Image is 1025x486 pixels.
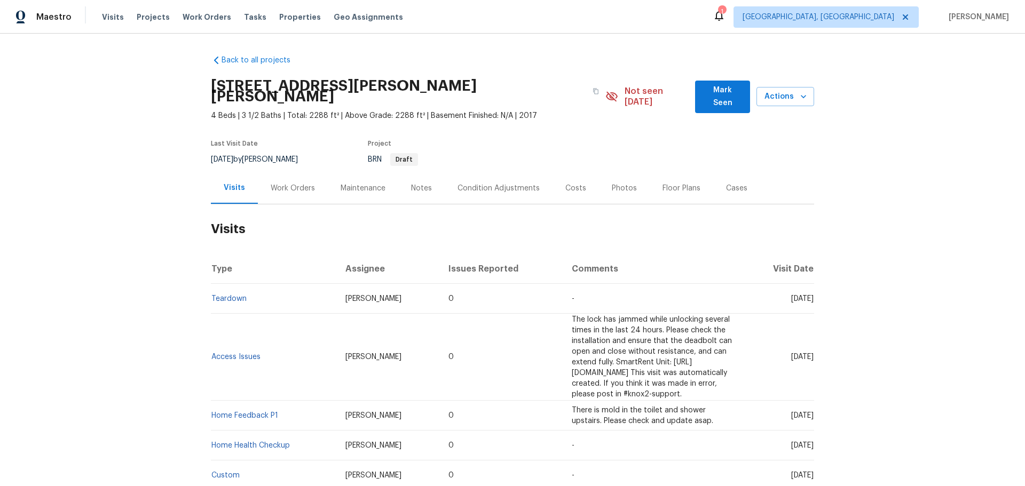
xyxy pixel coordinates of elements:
[565,183,586,194] div: Costs
[183,12,231,22] span: Work Orders
[726,183,747,194] div: Cases
[695,81,750,113] button: Mark Seen
[944,12,1009,22] span: [PERSON_NAME]
[572,407,713,425] span: There is mold in the toilet and shower upstairs. Please check and update asap.
[211,412,278,419] a: Home Feedback P1
[572,472,574,479] span: -
[663,183,700,194] div: Floor Plans
[411,183,432,194] div: Notes
[744,254,814,284] th: Visit Date
[368,156,418,163] span: BRN
[36,12,72,22] span: Maestro
[211,442,290,449] a: Home Health Checkup
[448,412,454,419] span: 0
[211,353,261,361] a: Access Issues
[102,12,124,22] span: Visits
[224,182,245,193] div: Visits
[137,12,170,22] span: Projects
[211,55,313,66] a: Back to all projects
[211,153,311,166] div: by [PERSON_NAME]
[448,295,454,302] span: 0
[271,183,315,194] div: Work Orders
[586,82,605,101] button: Copy Address
[211,204,814,254] h2: Visits
[368,140,391,147] span: Project
[211,254,337,284] th: Type
[341,183,385,194] div: Maintenance
[337,254,440,284] th: Assignee
[448,353,454,361] span: 0
[279,12,321,22] span: Properties
[791,353,814,361] span: [DATE]
[345,295,401,302] span: [PERSON_NAME]
[756,87,814,107] button: Actions
[791,472,814,479] span: [DATE]
[448,442,454,449] span: 0
[572,316,732,398] span: The lock has jammed while unlocking several times in the last 24 hours. Please check the installa...
[211,140,258,147] span: Last Visit Date
[211,110,605,121] span: 4 Beds | 3 1/2 Baths | Total: 2288 ft² | Above Grade: 2288 ft² | Basement Finished: N/A | 2017
[448,472,454,479] span: 0
[612,183,637,194] div: Photos
[211,156,233,163] span: [DATE]
[244,13,266,21] span: Tasks
[765,90,806,103] span: Actions
[345,442,401,449] span: [PERSON_NAME]
[572,295,574,302] span: -
[563,254,744,284] th: Comments
[572,442,574,449] span: -
[791,442,814,449] span: [DATE]
[718,6,726,17] div: 1
[791,412,814,419] span: [DATE]
[625,86,689,107] span: Not seen [DATE]
[345,412,401,419] span: [PERSON_NAME]
[458,183,540,194] div: Condition Adjustments
[211,295,247,302] a: Teardown
[334,12,403,22] span: Geo Assignments
[791,295,814,302] span: [DATE]
[440,254,563,284] th: Issues Reported
[743,12,894,22] span: [GEOGRAPHIC_DATA], [GEOGRAPHIC_DATA]
[391,156,417,163] span: Draft
[211,472,240,479] a: Custom
[345,472,401,479] span: [PERSON_NAME]
[704,84,742,110] span: Mark Seen
[345,353,401,361] span: [PERSON_NAME]
[211,81,586,102] h2: [STREET_ADDRESS][PERSON_NAME][PERSON_NAME]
